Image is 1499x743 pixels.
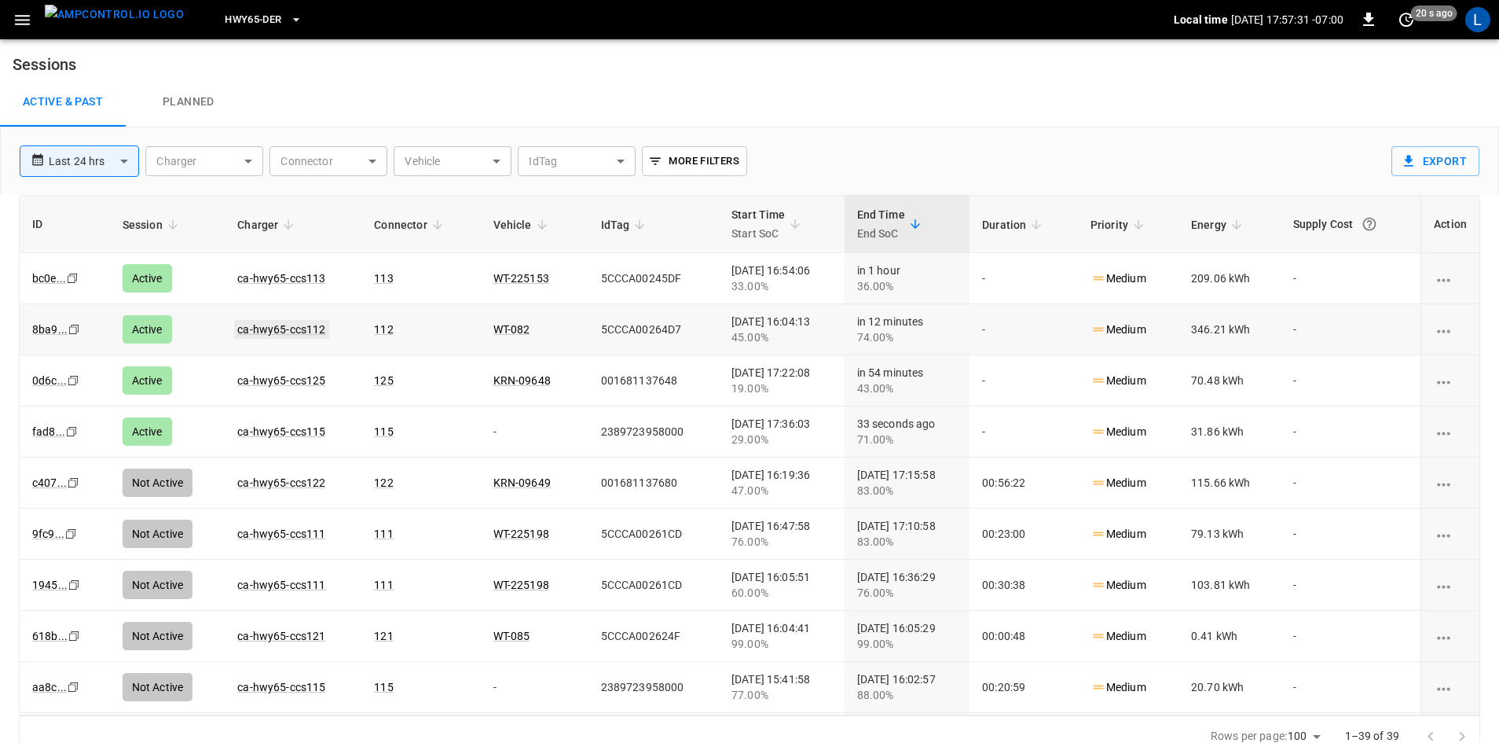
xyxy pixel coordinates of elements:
[1434,628,1467,644] div: charging session options
[588,304,719,355] td: 5CCCA00264D7
[731,585,832,601] div: 60.00%
[1178,458,1281,509] td: 115.66 kWh
[1281,406,1420,458] td: -
[374,476,393,489] a: 122
[1281,509,1420,560] td: -
[1434,577,1467,593] div: charging session options
[237,272,325,285] a: ca-hwy65-ccs113
[374,272,393,285] a: 113
[123,520,193,548] div: Not Active
[123,417,172,446] div: Active
[1090,373,1146,389] p: Medium
[218,5,308,35] button: HWY65-DER
[1293,210,1408,238] div: Supply Cost
[32,528,64,540] a: 9fc9...
[601,215,651,234] span: IdTag
[857,314,958,345] div: in 12 minutes
[123,315,172,344] div: Active
[1281,458,1420,509] td: -
[588,560,719,611] td: 5CCCA00261CD
[32,272,66,285] a: bc0e...
[49,146,139,176] div: Last 24 hrs
[66,474,82,491] div: copy
[237,476,325,489] a: ca-hwy65-ccs122
[1090,424,1146,440] p: Medium
[32,476,67,489] a: c407...
[1281,560,1420,611] td: -
[588,509,719,560] td: 5CCCA00261CD
[19,195,1480,715] div: sessions table
[1434,373,1467,388] div: charging session options
[374,681,393,693] a: 115
[969,611,1078,662] td: 00:00:48
[237,425,325,438] a: ca-hwy65-ccs115
[493,630,530,642] a: WT-085
[1090,577,1146,594] p: Medium
[588,253,719,304] td: 5CCCA00245DF
[731,329,832,345] div: 45.00%
[642,146,746,176] button: More Filters
[1411,6,1457,21] span: 20 s ago
[493,272,549,285] a: WT-225153
[493,528,549,540] a: WT-225198
[1355,210,1384,238] button: The cost of your charging session based on your supply rates
[1090,475,1146,491] p: Medium
[857,278,958,294] div: 36.00%
[857,467,958,498] div: [DATE] 17:15:58
[969,355,1078,406] td: -
[969,253,1078,304] td: -
[857,569,958,601] div: [DATE] 16:36:29
[1434,270,1467,286] div: charging session options
[857,687,958,703] div: 88.00%
[32,630,68,642] a: 618b...
[481,662,588,713] td: -
[374,323,393,336] a: 112
[123,622,193,650] div: Not Active
[237,579,325,591] a: ca-hwy65-ccs111
[374,374,393,387] a: 125
[857,381,958,396] div: 43.00%
[64,423,80,440] div: copy
[1174,12,1228,28] p: Local time
[20,196,110,253] th: ID
[588,355,719,406] td: 001681137648
[1090,322,1146,338] p: Medium
[32,681,67,693] a: aa8c...
[1434,322,1467,337] div: charging session options
[493,323,530,336] a: WT-082
[1391,146,1479,176] button: Export
[1090,679,1146,696] p: Medium
[731,432,832,447] div: 29.00%
[969,509,1078,560] td: 00:23:00
[1178,406,1281,458] td: 31.86 kWh
[857,620,958,652] div: [DATE] 16:05:29
[857,365,958,396] div: in 54 minutes
[731,205,806,243] span: Start TimeStart SoC
[1178,253,1281,304] td: 209.06 kWh
[731,518,832,550] div: [DATE] 16:47:58
[123,264,172,292] div: Active
[123,469,193,497] div: Not Active
[857,585,958,601] div: 76.00%
[32,425,65,438] a: fad8...
[857,671,958,703] div: [DATE] 16:02:57
[969,560,1078,611] td: 00:30:38
[493,215,552,234] span: Vehicle
[588,662,719,713] td: 2389723958000
[1434,475,1467,491] div: charging session options
[857,205,925,243] span: End TimeEnd SoC
[493,579,549,591] a: WT-225198
[123,571,193,599] div: Not Active
[857,263,958,294] div: in 1 hour
[493,476,551,489] a: KRN-09649
[45,5,184,24] img: ampcontrol.io logo
[225,11,281,29] span: HWY65-DER
[731,467,832,498] div: [DATE] 16:19:36
[731,263,832,294] div: [DATE] 16:54:06
[1434,424,1467,440] div: charging session options
[67,627,82,645] div: copy
[857,432,958,447] div: 71.00%
[731,687,832,703] div: 77.00%
[731,534,832,550] div: 76.00%
[237,528,325,540] a: ca-hwy65-ccs111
